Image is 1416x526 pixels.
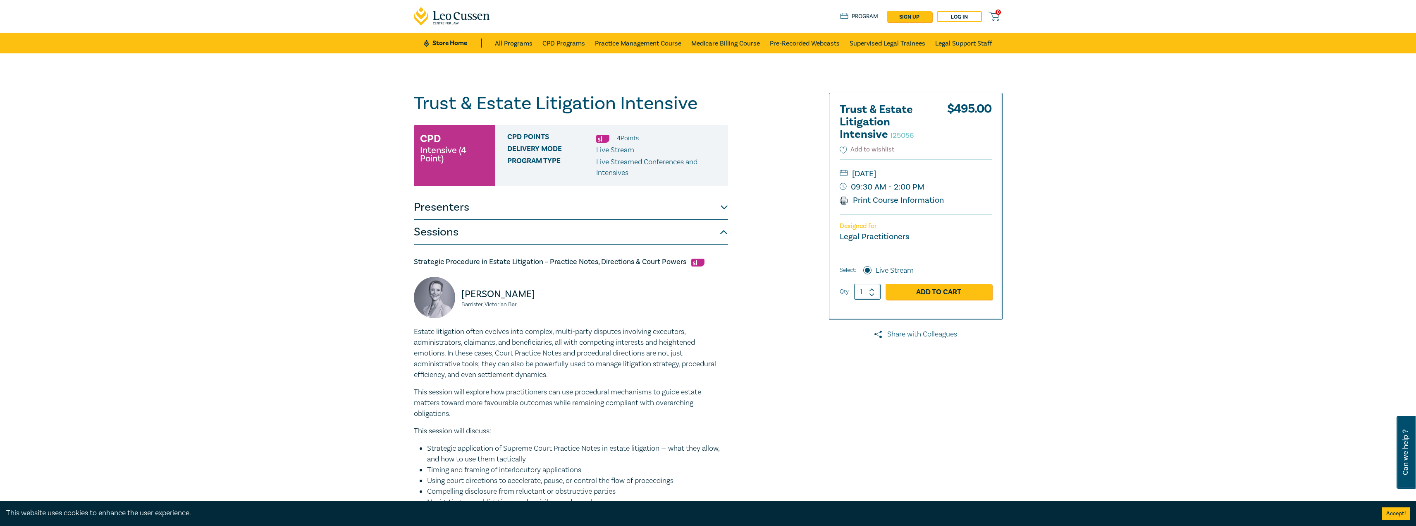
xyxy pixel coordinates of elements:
[840,103,931,141] h2: Trust & Estate Litigation Intensive
[420,131,441,146] h3: CPD
[414,195,728,220] button: Presenters
[1402,421,1409,484] span: Can we help ?
[596,145,634,155] span: Live Stream
[829,329,1003,340] a: Share with Colleagues
[414,387,728,419] p: This session will explore how practitioners can use procedural mechanisms to guide estate matters...
[414,257,728,267] h5: Strategic Procedure in Estate Litigation – Practice Notes, Directions & Court Powers
[596,157,722,178] p: Live Streamed Conferences and Intensives
[461,288,566,301] p: [PERSON_NAME]
[935,33,992,53] a: Legal Support Staff
[6,508,1370,519] div: This website uses cookies to enhance the user experience.
[1382,507,1410,520] button: Accept cookies
[770,33,840,53] a: Pre-Recorded Webcasts
[427,443,728,465] li: Strategic application of Supreme Court Practice Notes in estate litigation — what they allow, and...
[617,133,639,144] li: 4 Point s
[596,135,609,143] img: Substantive Law
[840,266,856,275] span: Select:
[414,93,728,114] h1: Trust & Estate Litigation Intensive
[840,195,944,206] a: Print Course Information
[891,131,914,140] small: I25056
[996,10,1001,15] span: 0
[947,103,992,145] div: $ 495.00
[691,259,704,267] img: Substantive Law
[507,133,596,144] span: CPD Points
[840,12,879,21] a: Program
[840,167,992,180] small: [DATE]
[420,146,489,163] small: Intensive (4 Point)
[427,465,728,476] li: Timing and framing of interlocutory applications
[495,33,532,53] a: All Programs
[507,157,596,178] span: Program type
[840,231,909,242] small: Legal Practitioners
[542,33,585,53] a: CPD Programs
[424,38,481,48] a: Store Home
[876,265,914,276] label: Live Stream
[427,497,728,508] li: Navigating your obligations under civil procedure rules
[840,222,992,230] p: Designed for
[840,145,895,154] button: Add to wishlist
[691,33,760,53] a: Medicare Billing Course
[840,180,992,194] small: 09:30 AM - 2:00 PM
[414,220,728,245] button: Sessions
[414,426,728,437] p: This session will discuss:
[427,486,728,497] li: Compelling disclosure from reluctant or obstructive parties
[887,11,932,22] a: sign up
[854,284,881,300] input: 1
[840,287,849,296] label: Qty
[850,33,925,53] a: Supervised Legal Trainees
[414,327,728,380] p: Estate litigation often evolves into complex, multi-party disputes involving executors, administr...
[414,277,455,318] img: Tamara Quinn
[427,476,728,486] li: Using court directions to accelerate, pause, or control the flow of proceedings
[595,33,681,53] a: Practice Management Course
[461,302,566,307] small: Barrister, Victorian Bar
[886,284,992,300] a: Add to Cart
[937,11,982,22] a: Log in
[507,145,596,156] span: Delivery Mode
